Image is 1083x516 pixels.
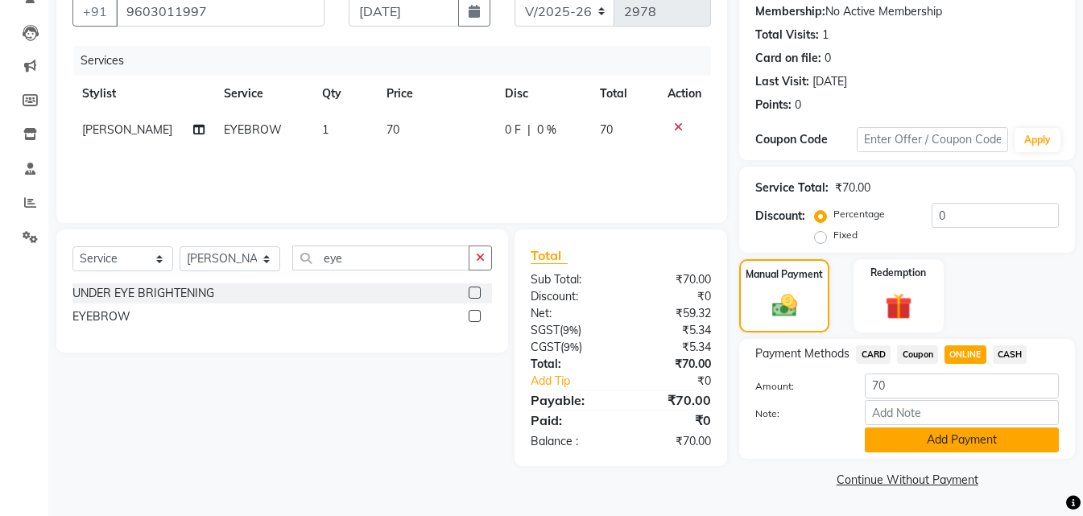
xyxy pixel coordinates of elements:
div: Services [74,46,723,76]
label: Redemption [870,266,926,280]
th: Price [377,76,495,112]
div: Coupon Code [755,131,857,148]
label: Percentage [833,207,885,221]
th: Total [590,76,658,112]
th: Disc [495,76,590,112]
div: ₹0 [621,288,723,305]
div: Total Visits: [755,27,819,43]
span: 0 % [537,122,556,138]
img: _cash.svg [764,291,805,320]
button: Add Payment [865,427,1059,452]
th: Action [658,76,711,112]
span: Coupon [897,345,938,364]
input: Enter Offer / Coupon Code [857,127,1008,152]
div: Membership: [755,3,825,20]
span: CGST [531,340,560,354]
th: Stylist [72,76,214,112]
img: _gift.svg [877,290,920,323]
div: Discount: [755,208,805,225]
th: Service [214,76,312,112]
span: 0 F [505,122,521,138]
div: UNDER EYE BRIGHTENING [72,285,214,302]
div: ₹5.34 [621,322,723,339]
div: ( ) [519,339,621,356]
a: Continue Without Payment [742,472,1072,489]
input: Search or Scan [292,246,469,270]
a: Add Tip [519,373,639,390]
div: ₹70.00 [621,356,723,373]
div: Paid: [519,411,621,430]
div: 0 [825,50,831,67]
span: [PERSON_NAME] [82,122,172,137]
div: ₹5.34 [621,339,723,356]
div: Payable: [519,390,621,410]
button: Apply [1015,128,1060,152]
span: 1 [322,122,329,137]
span: CARD [856,345,891,364]
span: 70 [600,122,613,137]
div: Sub Total: [519,271,621,288]
span: 9% [564,341,579,353]
div: 0 [795,97,801,114]
span: 9% [563,324,578,336]
div: EYEBROW [72,308,130,325]
div: Service Total: [755,180,829,196]
div: Card on file: [755,50,821,67]
input: Amount [865,374,1059,398]
span: 70 [386,122,399,137]
span: SGST [531,323,560,337]
div: Points: [755,97,792,114]
div: ₹70.00 [621,390,723,410]
label: Note: [743,407,853,421]
span: | [527,122,531,138]
div: 1 [822,27,829,43]
th: Qty [312,76,378,112]
div: ( ) [519,322,621,339]
span: ONLINE [945,345,986,364]
div: ₹70.00 [621,271,723,288]
div: Discount: [519,288,621,305]
div: [DATE] [812,73,847,90]
div: ₹59.32 [621,305,723,322]
span: Total [531,247,568,264]
div: ₹70.00 [621,433,723,450]
span: Payment Methods [755,345,849,362]
div: Net: [519,305,621,322]
label: Amount: [743,379,853,394]
label: Fixed [833,228,858,242]
div: Total: [519,356,621,373]
div: No Active Membership [755,3,1059,20]
span: EYEBROW [224,122,282,137]
input: Add Note [865,400,1059,425]
div: Last Visit: [755,73,809,90]
div: Balance : [519,433,621,450]
div: ₹0 [638,373,723,390]
span: CASH [993,345,1027,364]
div: ₹0 [621,411,723,430]
label: Manual Payment [746,267,823,282]
div: ₹70.00 [835,180,870,196]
